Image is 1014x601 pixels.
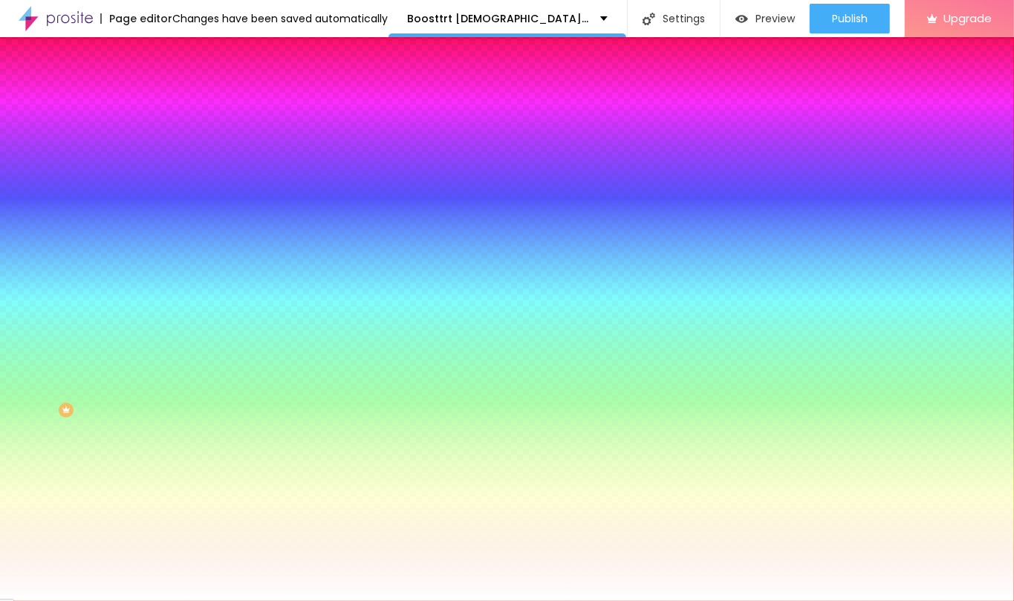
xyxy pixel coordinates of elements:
[643,13,655,25] img: Icone
[832,13,868,25] span: Publish
[810,4,890,33] button: Publish
[755,13,795,25] span: Preview
[407,13,589,24] p: Boosttrt [DEMOGRAPHIC_DATA][MEDICAL_DATA] Gummies The Natural Way to Support [DEMOGRAPHIC_DATA] V...
[943,12,992,25] span: Upgrade
[172,13,388,24] div: Changes have been saved automatically
[721,4,810,33] button: Preview
[100,13,172,24] div: Page editor
[735,13,748,25] img: view-1.svg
